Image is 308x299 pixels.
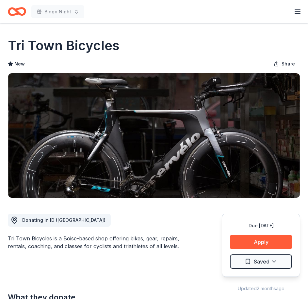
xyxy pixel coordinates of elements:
[222,285,300,292] div: Updated 2 months ago
[31,5,84,18] button: Bingo Night
[254,257,269,266] span: Saved
[8,73,300,198] img: Image for Tri Town Bicycles
[8,235,190,250] div: Tri Town Bicycles is a Boise-based shop offering bikes, gear, repairs, rentals, coaching, and cla...
[230,222,292,230] div: Due [DATE]
[230,235,292,249] button: Apply
[268,57,300,70] button: Share
[14,60,25,68] span: New
[8,4,26,19] a: Home
[230,254,292,269] button: Saved
[282,60,295,68] span: Share
[44,8,71,16] span: Bingo Night
[8,36,120,55] h1: Tri Town Bicycles
[22,217,105,223] span: Donating in ID ([GEOGRAPHIC_DATA])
